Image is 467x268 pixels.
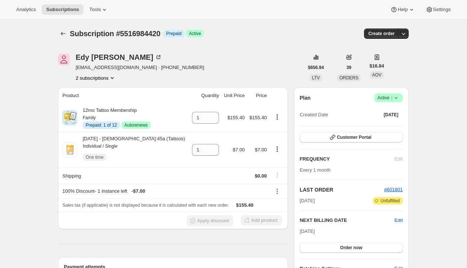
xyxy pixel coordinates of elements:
[384,186,403,193] button: #601801
[62,203,229,208] span: Sales tax (if applicable) is not displayed because it is calculated with each new order.
[58,168,189,184] th: Shipping
[337,134,371,140] span: Customer Portal
[377,94,400,102] span: Active
[342,62,356,73] button: 39
[370,62,384,70] span: $16.84
[300,197,315,205] span: [DATE]
[300,186,384,193] h2: LAST ORDER
[76,74,116,82] button: Product actions
[77,107,151,129] div: 12mo Tattoo Membership
[58,87,189,104] th: Product
[62,110,77,125] img: product img
[395,217,403,224] button: Edit
[89,7,101,13] span: Tools
[166,31,181,37] span: Prepaid
[83,144,117,149] small: Individual / Single
[70,30,160,38] span: Subscription #5516984420
[421,4,455,15] button: Settings
[124,122,148,128] span: Autorenews
[308,65,324,71] span: $656.94
[42,4,83,15] button: Subscriptions
[131,188,145,195] span: - $7.00
[398,7,408,13] span: Help
[386,4,419,15] button: Help
[300,94,311,102] h2: Plan
[300,217,395,224] h2: NEXT BILLING DATE
[271,113,283,121] button: Product actions
[300,229,315,234] span: [DATE]
[189,31,201,37] span: Active
[391,95,392,101] span: |
[300,132,403,142] button: Customer Portal
[189,87,221,104] th: Quantity
[221,87,247,104] th: Unit Price
[233,147,245,152] span: $7.00
[300,243,403,253] button: Order now
[300,111,328,118] span: Created Date
[384,112,398,118] span: [DATE]
[86,154,104,160] span: One time
[368,31,395,37] span: Create order
[58,28,68,39] button: Subscriptions
[227,115,245,120] span: $155.40
[86,122,117,128] span: Prepaid: 1 of 12
[271,171,283,179] button: Shipping actions
[76,64,204,71] span: [EMAIL_ADDRESS][DOMAIN_NAME] · [PHONE_NUMBER]
[271,145,283,153] button: Product actions
[300,167,331,173] span: Every 1 month
[312,75,320,80] span: LTV
[85,4,113,15] button: Tools
[247,87,269,104] th: Price
[236,202,254,208] span: $155.40
[379,110,403,120] button: [DATE]
[46,7,79,13] span: Subscriptions
[372,72,381,78] span: AOV
[12,4,40,15] button: Analytics
[16,7,36,13] span: Analytics
[250,115,267,120] span: $155.40
[340,245,362,251] span: Order now
[346,65,351,71] span: 39
[384,187,403,192] a: #601801
[255,173,267,179] span: $0.00
[300,155,395,163] h2: FREQUENCY
[303,62,328,73] button: $656.94
[76,54,162,61] div: Edy [PERSON_NAME]
[62,188,267,195] div: 100% Discount - 1 instance left
[58,54,70,65] span: Edy Gies
[83,115,96,120] small: Family
[255,147,267,152] span: $7.00
[442,236,460,253] iframe: Intercom live chat
[339,75,358,80] span: ORDERS
[433,7,451,13] span: Settings
[380,198,400,204] span: Unfulfilled
[77,135,185,165] div: [DATE] - [DEMOGRAPHIC_DATA]:45a (Tattoos)
[364,28,399,39] button: Create order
